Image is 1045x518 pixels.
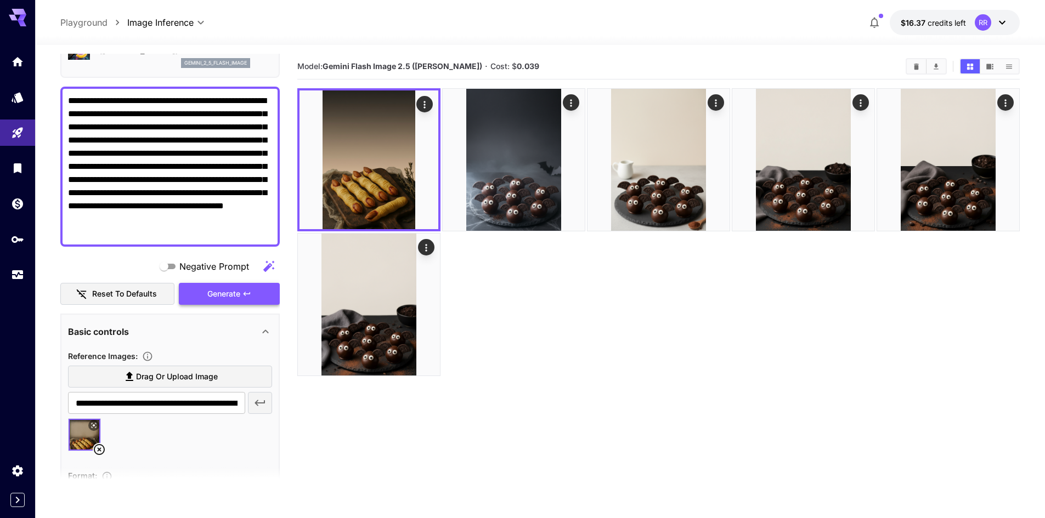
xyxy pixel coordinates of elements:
[68,325,129,338] p: Basic controls
[708,94,724,111] div: Actions
[298,234,440,375] img: zGiCbk6P8DxwSC7JX0w1sAAAAASUVORK5CYII=
[901,18,928,27] span: $16.37
[60,16,108,29] a: Playground
[68,318,272,345] div: Basic controls
[852,94,869,111] div: Actions
[138,351,157,362] button: Upload a reference image to guide the result. This is needed for Image-to-Image or Inpainting. Su...
[959,58,1020,75] div: Show media in grid viewShow media in video viewShow media in list view
[11,90,24,104] div: Models
[980,59,999,73] button: Show media in video view
[11,268,24,282] div: Usage
[418,239,434,255] div: Actions
[416,96,433,112] div: Actions
[179,260,249,273] span: Negative Prompt
[517,61,539,71] b: 0.039
[300,90,438,229] img: AQwAAAABJRU5ErkJggg==
[999,59,1019,73] button: Show media in list view
[890,10,1020,35] button: $16.37142RR
[490,61,539,71] span: Cost: $
[207,287,240,301] span: Generate
[485,60,488,73] p: ·
[127,16,194,29] span: Image Inference
[927,59,946,73] button: Download All
[975,14,991,31] div: RR
[961,59,980,73] button: Show media in grid view
[11,161,24,175] div: Library
[136,370,218,384] span: Drag or upload image
[11,55,24,69] div: Home
[297,61,482,71] span: Model:
[901,17,966,29] div: $16.37142
[928,18,966,27] span: credits left
[906,58,947,75] div: Clear AllDownload All
[60,16,127,29] nav: breadcrumb
[11,197,24,210] div: Wallet
[563,94,579,111] div: Actions
[10,493,25,507] button: Expand sidebar
[588,89,730,231] img: 8BTFPWfSex0E4AAAAASUVORK5CYII=
[443,89,585,231] img: Aw1Bx2odlxpmAAAAAElFTkSuQmCC
[997,94,1014,111] div: Actions
[68,351,138,361] span: Reference Images :
[68,366,272,388] label: Drag or upload image
[179,283,280,305] button: Generate
[11,464,24,477] div: Settings
[11,126,24,140] div: Playground
[732,89,874,231] img: uKjNrUab9Ctg38uikeSai4uTAAAAABJRU5ErkJggg==
[11,232,24,246] div: API Keys
[877,89,1019,231] img: wOpbORroLKdPQAAAABJRU5ErkJggg==
[184,59,247,67] p: gemini_2_5_flash_image
[60,283,174,305] button: Reset to defaults
[323,61,482,71] b: Gemini Flash Image 2.5 ([PERSON_NAME])
[907,59,926,73] button: Clear All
